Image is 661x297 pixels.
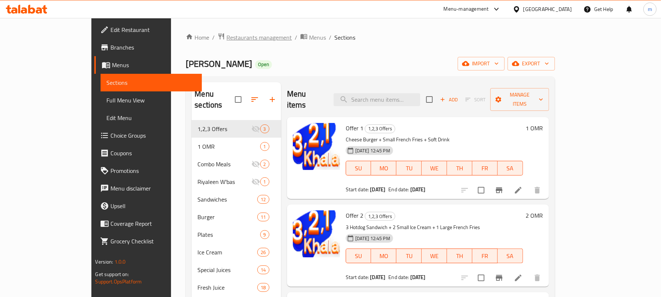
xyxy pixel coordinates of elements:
span: Add [439,95,459,104]
a: Restaurants management [218,33,292,42]
span: 1 OMR [197,142,260,151]
span: 1,2,3 Offers [365,124,395,133]
button: TU [396,161,422,175]
button: Branch-specific-item [490,269,508,287]
span: 11 [258,214,269,221]
span: Sandwiches [197,195,257,204]
div: items [257,283,269,292]
span: Manage items [496,90,543,109]
a: Edit menu item [514,186,523,195]
span: 14 [258,267,269,274]
a: Coupons [94,144,202,162]
span: [DATE] 12:45 PM [352,235,393,242]
span: Restaurants management [226,33,292,42]
span: Select to update [473,182,489,198]
span: MO [374,163,393,174]
img: Offer 1 [293,123,340,170]
a: Edit Menu [101,109,202,127]
span: WE [425,251,444,261]
div: [GEOGRAPHIC_DATA] [523,5,572,13]
svg: Inactive section [251,160,260,169]
button: import [458,57,505,70]
button: TH [447,249,472,263]
span: 1,2,3 Offers [365,212,395,221]
span: WE [425,163,444,174]
button: delete [529,269,546,287]
span: Menus [112,61,196,69]
button: TH [447,161,472,175]
a: Support.OpsPlatform [95,277,142,286]
span: Combo Meals [197,160,251,169]
h2: Menu sections [195,88,235,111]
h6: 1 OMR [526,123,543,133]
a: Menus [300,33,326,42]
span: Upsell [110,202,196,210]
span: Select to update [473,270,489,286]
span: Select section first [461,94,490,105]
span: Sections [106,78,196,87]
span: FR [475,163,495,174]
span: 26 [258,249,269,256]
input: search [334,93,420,106]
li: / [329,33,331,42]
a: Branches [94,39,202,56]
span: 2 [261,161,269,168]
button: WE [422,161,447,175]
span: Promotions [110,166,196,175]
span: Burger [197,213,257,221]
div: Ice Cream26 [192,243,281,261]
span: [DATE] 12:45 PM [352,147,393,154]
span: Start date: [346,272,369,282]
span: Ice Cream [197,248,257,257]
button: Branch-specific-item [490,181,508,199]
span: End date: [388,185,409,194]
h6: 2 OMR [526,210,543,221]
span: 1.0.0 [115,257,126,267]
span: Edit Menu [106,113,196,122]
span: Open [255,61,272,68]
span: [PERSON_NAME] [186,55,252,72]
b: [DATE] [410,272,426,282]
span: Sort sections [246,91,264,108]
span: export [513,59,549,68]
a: Menu disclaimer [94,180,202,197]
button: FR [472,249,498,263]
span: Choice Groups [110,131,196,140]
span: 1 [261,178,269,185]
a: Full Menu View [101,91,202,109]
span: SU [349,251,368,261]
div: items [260,177,269,186]
span: Edit Restaurant [110,25,196,34]
span: Menu disclaimer [110,184,196,193]
div: items [260,124,269,133]
span: Grocery Checklist [110,237,196,246]
span: Fresh Juice [197,283,257,292]
span: 18 [258,284,269,291]
span: 3 [261,126,269,133]
div: Riyaleen W'bas [197,177,251,186]
button: WE [422,249,447,263]
span: Branches [110,43,196,52]
div: Combo Meals2 [192,155,281,173]
a: Edit Restaurant [94,21,202,39]
span: m [648,5,652,13]
b: [DATE] [370,272,386,282]
h2: Menu items [287,88,325,111]
span: Coverage Report [110,219,196,228]
div: Open [255,60,272,69]
button: TU [396,249,422,263]
span: 12 [258,196,269,203]
span: 1,2,3 Offers [197,124,251,133]
a: Menus [94,56,202,74]
span: Offer 2 [346,210,363,221]
span: Get support on: [95,269,129,279]
span: FR [475,251,495,261]
span: SA [501,163,520,174]
button: SU [346,161,371,175]
button: FR [472,161,498,175]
